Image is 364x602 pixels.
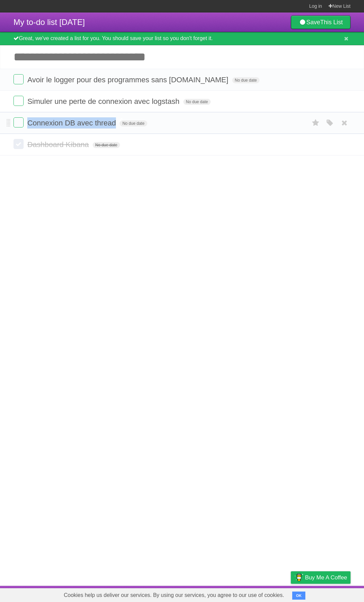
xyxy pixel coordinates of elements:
a: Suggest a feature [308,587,351,600]
a: Buy me a coffee [291,571,351,584]
a: About [201,587,215,600]
a: Privacy [282,587,300,600]
label: Done [13,139,24,149]
span: Connexion DB avec thread [27,119,118,127]
a: SaveThis List [291,16,351,29]
a: Terms [259,587,274,600]
label: Done [13,96,24,106]
span: Avoir le logger pour des programmes sans [DOMAIN_NAME] [27,76,230,84]
span: Simuler une perte de connexion avec logstash [27,97,181,106]
span: No due date [93,142,120,148]
span: Cookies help us deliver our services. By using our services, you agree to our use of cookies. [57,589,291,602]
span: Dashboard Kibana [27,140,90,149]
label: Star task [309,74,322,85]
label: Done [13,74,24,84]
span: No due date [120,120,147,126]
span: No due date [183,99,211,105]
img: Buy me a coffee [294,572,303,583]
label: Star task [309,117,322,128]
b: This List [320,19,343,26]
span: My to-do list [DATE] [13,18,85,27]
span: Buy me a coffee [305,572,347,583]
button: OK [292,592,305,600]
label: Star task [309,96,322,107]
span: No due date [232,77,260,83]
label: Done [13,117,24,127]
a: Developers [223,587,251,600]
